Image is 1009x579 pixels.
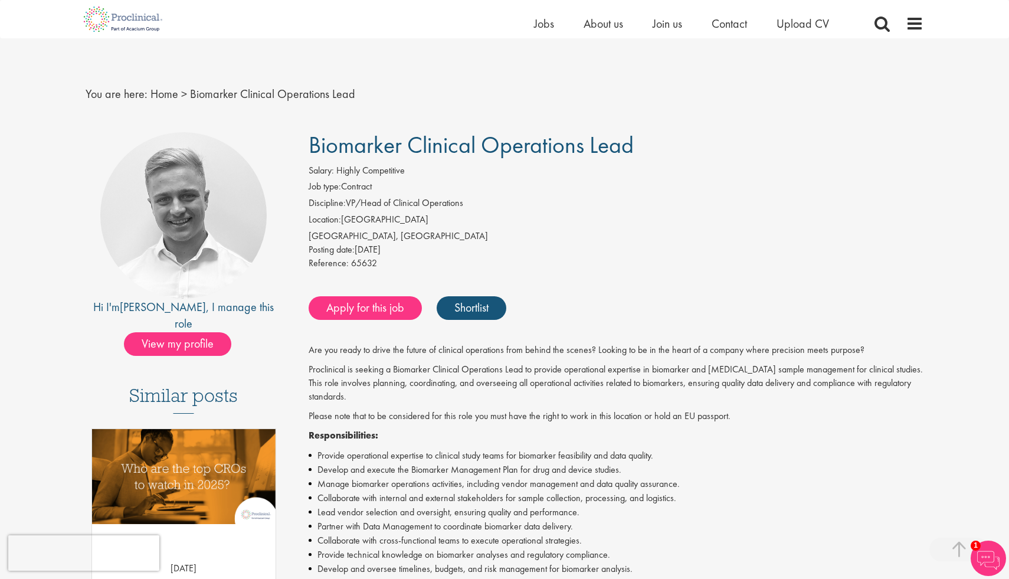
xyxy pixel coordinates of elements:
span: Biomarker Clinical Operations Lead [190,86,355,102]
span: Highly Competitive [336,164,405,176]
li: Provide operational expertise to clinical study teams for biomarker feasibility and data quality. [309,449,924,463]
p: [DATE] [92,562,276,575]
a: About us [584,16,623,31]
img: Top 10 CROs 2025 | Proclinical [92,429,276,524]
li: Collaborate with cross-functional teams to execute operational strategies. [309,534,924,548]
a: Shortlist [437,296,506,320]
img: imeage of recruiter Joshua Bye [100,132,267,299]
p: Proclinical is seeking a Biomarker Clinical Operations Lead to provide operational expertise in b... [309,363,924,404]
li: Contract [309,180,924,197]
span: > [181,86,187,102]
span: Posting date: [309,243,355,256]
li: Lead vendor selection and oversight, ensuring quality and performance. [309,505,924,519]
li: Manage biomarker operations activities, including vendor management and data quality assurance. [309,477,924,491]
li: Provide technical knowledge on biomarker analyses and regulatory compliance. [309,548,924,562]
a: breadcrumb link [150,86,178,102]
li: Develop and execute the Biomarker Management Plan for drug and device studies. [309,463,924,477]
label: Discipline: [309,197,346,210]
label: Job type: [309,180,341,194]
strong: Responsibilities: [309,429,378,441]
a: Upload CV [777,16,829,31]
label: Location: [309,213,341,227]
span: View my profile [124,332,231,356]
iframe: reCAPTCHA [8,535,159,571]
div: [DATE] [309,243,924,257]
img: Chatbot [971,541,1006,576]
li: Develop and oversee timelines, budgets, and risk management for biomarker analysis. [309,562,924,576]
a: Join us [653,16,682,31]
a: [PERSON_NAME] [120,299,206,315]
li: Partner with Data Management to coordinate biomarker data delivery. [309,519,924,534]
a: Apply for this job [309,296,422,320]
span: Biomarker Clinical Operations Lead [309,130,634,160]
a: Contact [712,16,747,31]
span: 65632 [351,257,377,269]
h3: Similar posts [129,385,238,414]
li: VP/Head of Clinical Operations [309,197,924,213]
span: 1 [971,541,981,551]
li: Collaborate with internal and external stakeholders for sample collection, processing, and logist... [309,491,924,505]
label: Reference: [309,257,349,270]
p: Please note that to be considered for this role you must have the right to work in this location ... [309,410,924,423]
a: Jobs [534,16,554,31]
li: [GEOGRAPHIC_DATA] [309,213,924,230]
div: [GEOGRAPHIC_DATA], [GEOGRAPHIC_DATA] [309,230,924,243]
a: Link to a post [92,429,276,534]
span: You are here: [86,86,148,102]
label: Salary: [309,164,334,178]
div: Hi I'm , I manage this role [86,299,282,332]
p: Are you ready to drive the future of clinical operations from behind the scenes? Looking to be in... [309,344,924,357]
a: View my profile [124,335,243,350]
